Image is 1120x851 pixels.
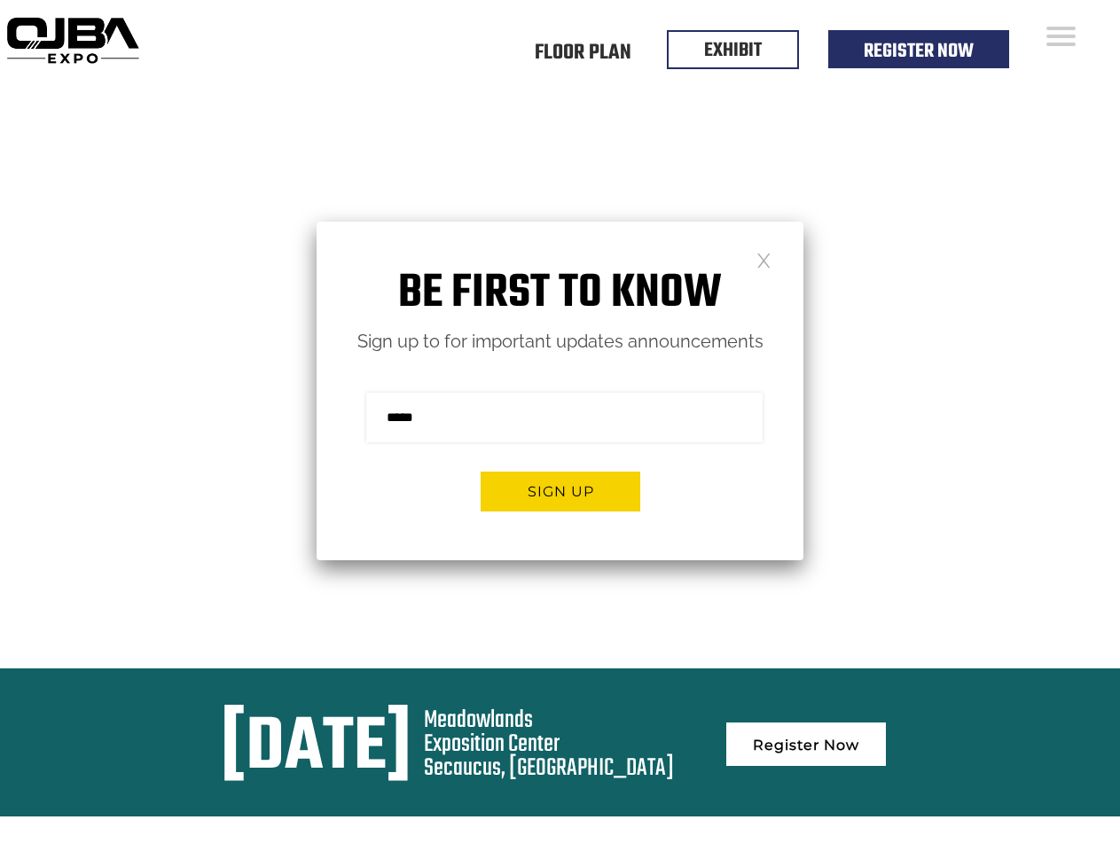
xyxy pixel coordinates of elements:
a: EXHIBIT [704,35,762,66]
div: [DATE] [221,708,411,790]
a: Register Now [726,722,886,766]
h1: Be first to know [317,266,803,322]
a: Register Now [864,36,974,66]
button: Sign up [481,472,640,511]
a: Close [756,252,771,267]
div: Meadowlands Exposition Center Secaucus, [GEOGRAPHIC_DATA] [424,708,674,780]
p: Sign up to for important updates announcements [317,326,803,357]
